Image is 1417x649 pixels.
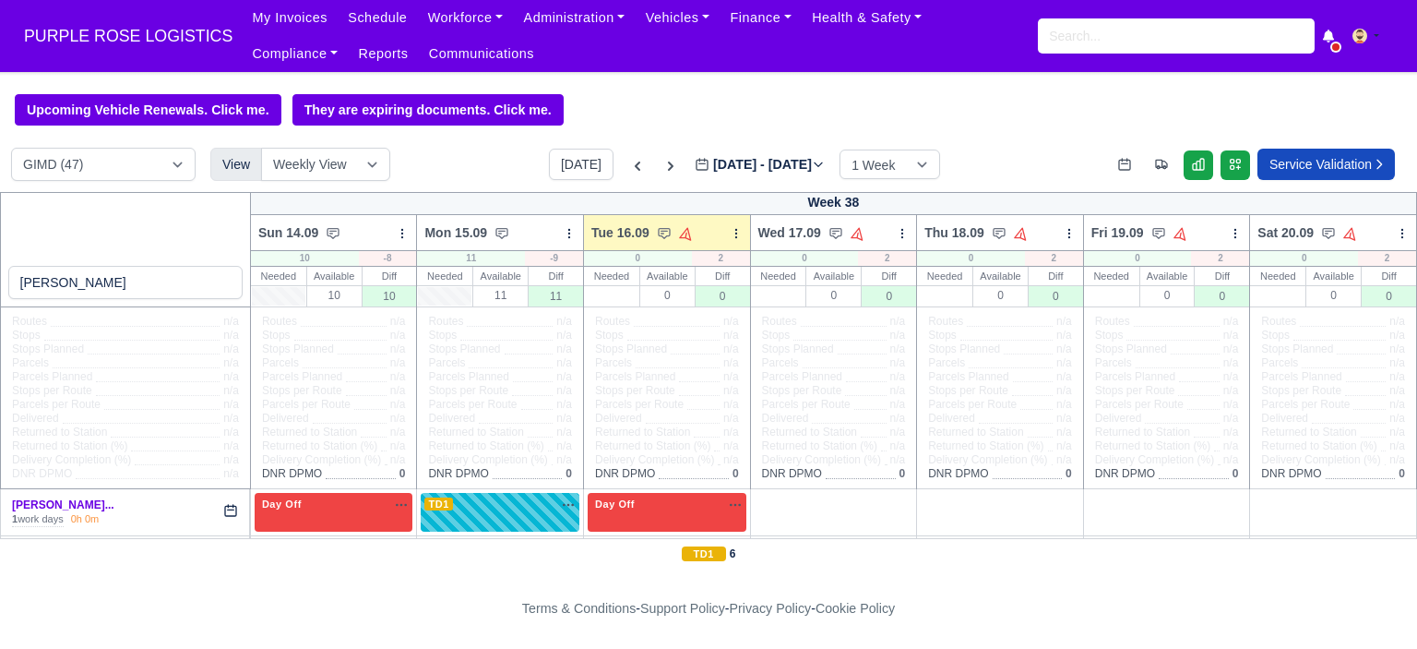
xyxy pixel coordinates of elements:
span: n/a [223,315,239,328]
span: Parcels Planned [1261,370,1341,384]
span: n/a [223,453,239,466]
div: 2 [1191,251,1249,266]
span: Stops Planned [262,343,334,356]
span: Thu 18.09 [924,223,984,242]
div: 0 [1250,251,1358,266]
div: Available [1306,267,1361,285]
a: Service Validation [1257,149,1395,180]
span: n/a [390,356,406,369]
span: Delivery Completion (%) [12,453,131,467]
a: Cookie Policy [816,601,895,616]
span: Stops [595,329,624,343]
span: n/a [390,370,406,383]
span: DNR DPMO [595,467,655,481]
span: Sun 14.09 [258,223,318,242]
span: Delivered [262,412,309,426]
div: 11 [417,251,525,266]
button: [DATE] [549,149,613,180]
span: Delivery Completion (%) [1261,453,1380,467]
span: Parcels [595,356,632,370]
span: n/a [390,329,406,342]
span: Fri 19.09 [1091,223,1144,242]
span: Parcels Planned [12,370,92,384]
span: Stops per Route [928,384,1008,398]
div: Diff [1362,267,1416,285]
span: 0 [899,467,906,480]
span: n/a [390,398,406,411]
span: Delivered [595,412,642,426]
span: n/a [556,384,572,397]
div: 0 [640,285,695,305]
div: 2 [692,251,750,266]
div: 2 [858,251,916,266]
div: Diff [529,267,583,285]
div: Diff [1029,267,1083,285]
span: Stops [262,329,291,343]
span: Routes [12,315,47,329]
span: n/a [223,467,239,480]
a: Compliance [242,36,348,72]
span: n/a [556,370,572,383]
span: Returned to Station [262,426,357,439]
div: Chat Widget [1325,560,1417,649]
span: Parcels Planned [762,370,842,384]
strong: 1 [12,513,18,524]
div: -9 [525,251,583,266]
span: Stops [1261,329,1290,343]
div: Available [473,267,528,285]
span: Returned to Station (%) [928,439,1043,453]
span: DNR DPMO [428,467,488,481]
a: Upcoming Vehicle Renewals. Click me. [15,94,281,126]
span: 0 [1232,467,1239,480]
span: Stops per Route [595,384,675,398]
span: n/a [723,329,739,342]
div: 0 [1140,285,1195,305]
span: n/a [1056,370,1072,383]
div: 0h 0m [71,512,100,527]
div: Needed [251,267,306,285]
span: Parcels [12,356,49,370]
div: Needed [1250,267,1305,285]
span: n/a [1056,315,1072,328]
span: n/a [1056,329,1072,342]
span: n/a [723,356,739,369]
span: n/a [1389,315,1405,328]
span: DNR DPMO [12,467,72,481]
span: n/a [1223,453,1239,466]
div: Needed [1084,267,1139,285]
div: Available [806,267,861,285]
span: Stops Planned [12,343,84,356]
span: Returned to Station [595,426,690,439]
span: Delivered [762,412,809,426]
span: n/a [390,453,406,466]
span: n/a [1056,356,1072,369]
span: n/a [890,343,906,355]
span: Delivery Completion (%) [928,453,1047,467]
span: Delivery Completion (%) [595,453,714,467]
a: Terms & Conditions [522,601,636,616]
span: Stops [762,329,791,343]
span: Parcels per Route [1261,398,1350,412]
span: Stops per Route [262,384,342,398]
span: n/a [1223,426,1239,439]
span: n/a [890,370,906,383]
a: Reports [348,36,418,72]
div: 0 [751,251,859,266]
span: Parcels [1261,356,1298,370]
div: Diff [696,267,750,285]
span: n/a [223,439,239,452]
div: - - - [183,598,1234,619]
span: n/a [723,398,739,411]
span: Returned to Station (%) [595,439,710,453]
div: 0 [1362,285,1416,306]
span: 0 [566,467,572,480]
span: Delivery Completion (%) [428,453,547,467]
span: n/a [1223,439,1239,452]
span: Returned to Station (%) [762,439,877,453]
span: n/a [1389,439,1405,452]
span: Stops per Route [1095,384,1175,398]
div: Needed [917,267,972,285]
span: n/a [890,329,906,342]
span: Routes [262,315,297,329]
span: n/a [1389,412,1405,425]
